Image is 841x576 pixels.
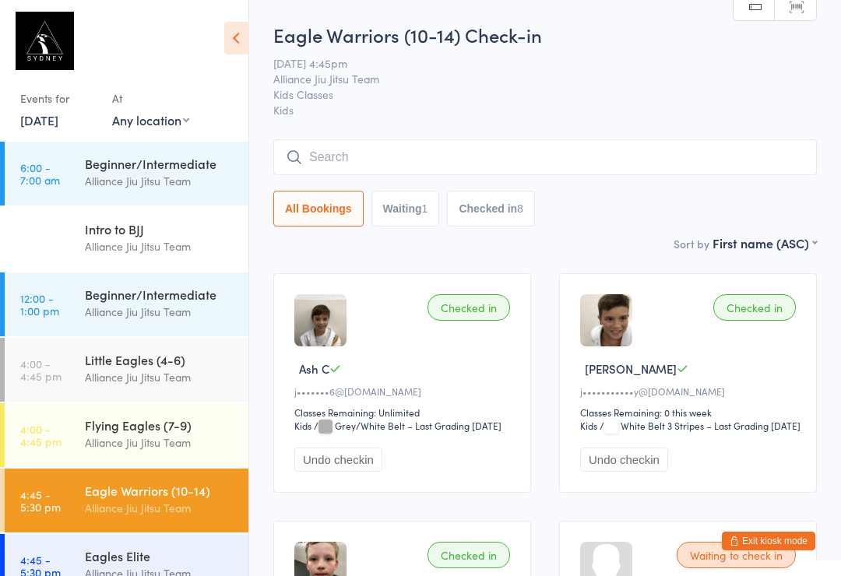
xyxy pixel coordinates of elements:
[371,191,440,227] button: Waiting1
[85,499,235,517] div: Alliance Jiu Jitsu Team
[85,482,235,499] div: Eagle Warriors (10-14)
[85,547,235,564] div: Eagles Elite
[20,111,58,128] a: [DATE]
[722,532,815,550] button: Exit kiosk mode
[674,236,709,251] label: Sort by
[112,86,189,111] div: At
[580,448,668,472] button: Undo checkin
[677,542,796,568] div: Waiting to check in
[294,448,382,472] button: Undo checkin
[20,357,62,382] time: 4:00 - 4:45 pm
[294,419,311,432] div: Kids
[294,385,515,398] div: j•••••••6@[DOMAIN_NAME]
[5,272,248,336] a: 12:00 -1:00 pmBeginner/IntermediateAlliance Jiu Jitsu Team
[422,202,428,215] div: 1
[428,542,510,568] div: Checked in
[273,191,364,227] button: All Bookings
[85,351,235,368] div: Little Eagles (4-6)
[299,360,329,377] span: Ash C
[294,406,515,419] div: Classes Remaining: Unlimited
[273,22,817,47] h2: Eagle Warriors (10-14) Check-in
[5,142,248,205] a: 6:00 -7:00 amBeginner/IntermediateAlliance Jiu Jitsu Team
[428,294,510,321] div: Checked in
[16,12,74,70] img: Alliance Sydney
[85,155,235,172] div: Beginner/Intermediate
[20,227,65,251] time: 12:00 - 12:45 pm
[580,294,632,346] img: image1744353458.png
[85,286,235,303] div: Beginner/Intermediate
[273,86,793,102] span: Kids Classes
[273,71,793,86] span: Alliance Jiu Jitsu Team
[85,220,235,237] div: Intro to BJJ
[20,292,59,317] time: 12:00 - 1:00 pm
[5,469,248,532] a: 4:45 -5:30 pmEagle Warriors (10-14)Alliance Jiu Jitsu Team
[85,237,235,255] div: Alliance Jiu Jitsu Team
[20,161,60,186] time: 6:00 - 7:00 am
[5,403,248,467] a: 4:00 -4:45 pmFlying Eagles (7-9)Alliance Jiu Jitsu Team
[600,419,801,432] span: / White Belt 3 Stripes – Last Grading [DATE]
[294,294,347,346] img: image1717485575.png
[273,102,817,118] span: Kids
[580,419,597,432] div: Kids
[713,234,817,251] div: First name (ASC)
[314,419,501,432] span: / Grey/White Belt – Last Grading [DATE]
[713,294,796,321] div: Checked in
[5,338,248,402] a: 4:00 -4:45 pmLittle Eagles (4-6)Alliance Jiu Jitsu Team
[20,86,97,111] div: Events for
[580,385,801,398] div: j•••••••••••y@[DOMAIN_NAME]
[273,139,817,175] input: Search
[85,416,235,434] div: Flying Eagles (7-9)
[85,303,235,321] div: Alliance Jiu Jitsu Team
[580,406,801,419] div: Classes Remaining: 0 this week
[20,488,61,513] time: 4:45 - 5:30 pm
[517,202,523,215] div: 8
[85,434,235,451] div: Alliance Jiu Jitsu Team
[20,423,62,448] time: 4:00 - 4:45 pm
[85,368,235,386] div: Alliance Jiu Jitsu Team
[273,55,793,71] span: [DATE] 4:45pm
[85,172,235,190] div: Alliance Jiu Jitsu Team
[447,191,535,227] button: Checked in8
[5,207,248,271] a: 12:00 -12:45 pmIntro to BJJAlliance Jiu Jitsu Team
[112,111,189,128] div: Any location
[585,360,677,377] span: [PERSON_NAME]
